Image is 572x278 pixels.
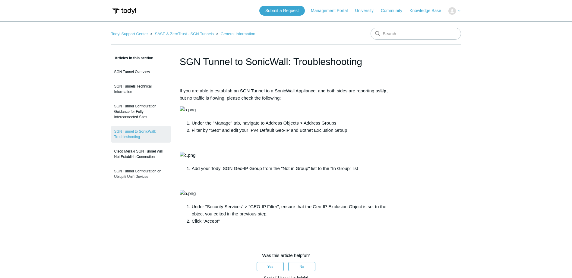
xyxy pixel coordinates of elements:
[111,81,171,97] a: SGN Tunnels Technical Information
[192,119,393,127] li: Under the "Manage" tab, navigate to Address Objects > Address Groups
[221,32,255,36] a: General Information
[288,262,315,271] button: This article was not helpful
[111,32,148,36] a: Todyl Support Center
[111,32,149,36] li: Todyl Support Center
[259,6,305,16] a: Submit a Request
[409,8,447,14] a: Knowledge Base
[180,87,393,102] p: If you are able to establish an SGN Tunnel to a SonicWall Appliance, and both sides are reporting...
[155,32,213,36] a: SASE & ZeroTrust - SGN Tunnels
[192,218,393,225] li: Click "Accept"
[192,165,393,172] li: Add your Todyl SGN Geo-IP Group from the "Not in Group" list to the "In Group" list
[111,146,171,162] a: Cisco Meraki SGN Tunnel Will Not Establish Connection
[311,8,354,14] a: Management Portal
[149,32,215,36] li: SASE & ZeroTrust - SGN Tunnels
[381,8,408,14] a: Community
[180,152,196,159] img: c.png
[180,54,393,69] h1: SGN Tunnel to SonicWall: Troubleshooting
[192,203,393,218] li: Under "Security Services" > "GEO-IP Filter", ensure that the Geo-IP Exclusion Object is set to th...
[262,253,310,258] span: Was this article helpful?
[111,56,153,60] span: Articles in this section
[380,88,386,93] strong: Up
[180,106,196,113] img: a.png
[371,28,461,40] input: Search
[257,262,284,271] button: This article was helpful
[111,100,171,123] a: SGN Tunnel Configuration Guidance for Fully Interconnected Sites
[215,32,255,36] li: General Information
[355,8,379,14] a: University
[180,190,196,197] img: b.png
[111,126,171,143] a: SGN Tunnel to SonicWall: Troubleshooting
[111,165,171,182] a: SGN Tunnel Configuration on Ubiquiti Unifi Devices
[111,5,137,17] img: Todyl Support Center Help Center home page
[192,127,393,134] li: Filter by "Geo" and edit your IPv4 Default Geo-IP and Botnet Exclusion Group
[111,66,171,78] a: SGN Tunnel Overview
